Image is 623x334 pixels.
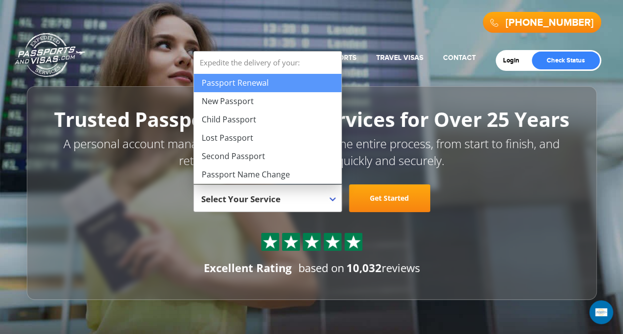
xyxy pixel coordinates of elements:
[532,52,600,69] a: Check Status
[204,260,291,276] div: Excellent Rating
[506,17,594,29] a: [PHONE_NUMBER]
[283,234,298,249] img: Sprite St
[194,111,341,129] li: Child Passport
[201,188,332,216] span: Select Your Service
[194,129,341,147] li: Lost Passport
[194,74,341,92] li: Passport Renewal
[194,52,341,184] li: Expedite the delivery of your:
[349,184,430,212] a: Get Started
[194,52,341,74] strong: Expedite the delivery of your:
[263,234,278,249] img: Sprite St
[298,260,344,275] span: based on
[346,260,382,275] strong: 10,032
[49,135,574,169] p: A personal account manager will guide you through the entire process, from start to finish, and r...
[346,234,361,249] img: Sprite St
[443,54,476,62] a: Contact
[325,234,340,249] img: Sprite St
[194,92,341,111] li: New Passport
[589,300,613,324] div: Open Intercom Messenger
[376,54,423,62] a: Travel Visas
[503,56,526,64] a: Login
[346,260,420,275] span: reviews
[194,166,341,184] li: Passport Name Change
[193,184,342,212] span: Select Your Service
[49,109,574,130] h1: Trusted Passport and Visa Services for Over 25 Years
[201,193,281,205] span: Select Your Service
[194,147,341,166] li: Second Passport
[304,234,319,249] img: Sprite St
[15,33,85,77] a: Passports & [DOMAIN_NAME]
